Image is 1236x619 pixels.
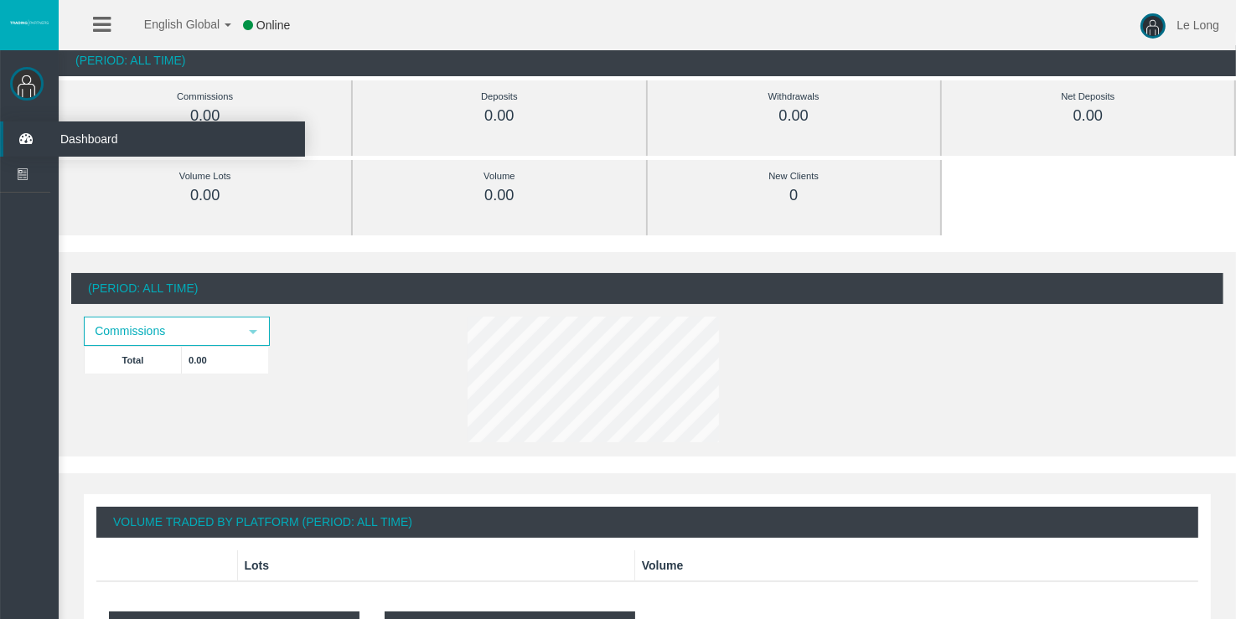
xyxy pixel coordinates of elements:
[96,87,313,106] div: Commissions
[96,186,313,205] div: 0.00
[96,167,313,186] div: Volume Lots
[980,106,1197,126] div: 0.00
[96,507,1198,538] div: Volume Traded By Platform (Period: All Time)
[980,87,1197,106] div: Net Deposits
[390,87,608,106] div: Deposits
[246,325,260,338] span: select
[685,87,902,106] div: Withdrawals
[48,121,212,157] span: Dashboard
[122,18,220,31] span: English Global
[3,121,305,157] a: Dashboard
[237,550,634,581] th: Lots
[685,106,902,126] div: 0.00
[71,273,1223,304] div: (Period: All Time)
[1177,18,1219,32] span: Le Long
[8,19,50,26] img: logo.svg
[85,318,238,344] span: Commissions
[256,18,290,32] span: Online
[634,550,1198,581] th: Volume
[685,167,902,186] div: New Clients
[96,106,313,126] div: 0.00
[85,346,182,374] td: Total
[390,106,608,126] div: 0.00
[182,346,269,374] td: 0.00
[685,186,902,205] div: 0
[390,186,608,205] div: 0.00
[59,45,1236,76] div: (Period: All Time)
[1140,13,1166,39] img: user-image
[390,167,608,186] div: Volume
